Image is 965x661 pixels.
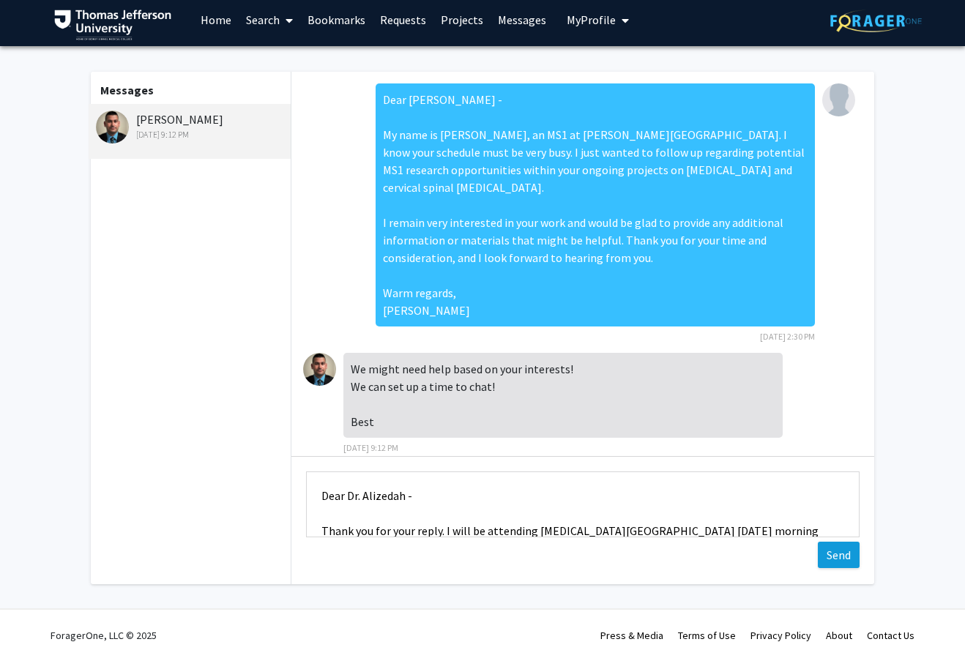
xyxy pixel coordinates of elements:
[760,331,815,342] span: [DATE] 2:30 PM
[11,595,62,650] iframe: Chat
[96,111,287,141] div: [PERSON_NAME]
[818,542,860,568] button: Send
[96,128,287,141] div: [DATE] 9:12 PM
[376,83,815,326] div: Dear [PERSON_NAME] - My name is [PERSON_NAME], an MS1 at [PERSON_NAME][GEOGRAPHIC_DATA]. I know y...
[343,353,783,438] div: We might need help based on your interests! We can set up a time to chat! Best
[96,111,129,143] img: Mahdi Alizedah
[51,610,157,661] div: ForagerOne, LLC © 2025
[303,353,336,386] img: Mahdi Alizedah
[567,12,616,27] span: My Profile
[54,10,171,40] img: Thomas Jefferson University Logo
[678,629,736,642] a: Terms of Use
[750,629,811,642] a: Privacy Policy
[343,442,398,453] span: [DATE] 9:12 PM
[867,629,914,642] a: Contact Us
[822,83,855,116] img: Juan Garcia
[100,83,154,97] b: Messages
[306,471,860,537] textarea: Message
[600,629,663,642] a: Press & Media
[826,629,852,642] a: About
[830,10,922,32] img: ForagerOne Logo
